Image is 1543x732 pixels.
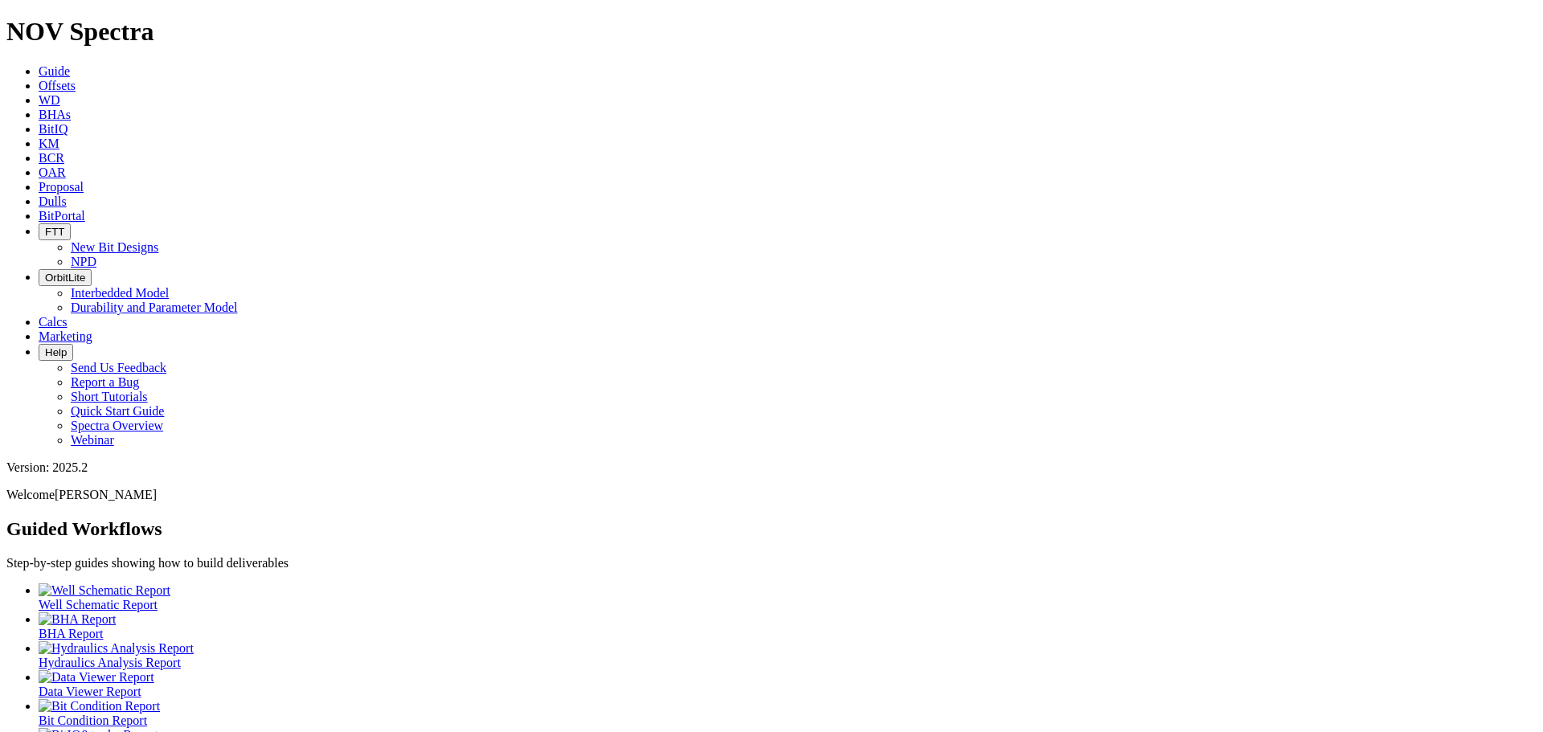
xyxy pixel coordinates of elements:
button: OrbitLite [39,269,92,286]
button: FTT [39,223,71,240]
span: [PERSON_NAME] [55,488,157,501]
h1: NOV Spectra [6,17,1537,47]
a: BitPortal [39,209,85,223]
h2: Guided Workflows [6,518,1537,540]
img: Data Viewer Report [39,670,154,685]
a: Marketing [39,329,92,343]
a: New Bit Designs [71,240,158,254]
a: Guide [39,64,70,78]
a: Send Us Feedback [71,361,166,374]
img: Well Schematic Report [39,583,170,598]
span: OrbitLite [45,272,85,284]
span: FTT [45,226,64,238]
a: OAR [39,166,66,179]
a: Calcs [39,315,68,329]
span: Bit Condition Report [39,714,147,727]
span: Well Schematic Report [39,598,158,611]
a: WD [39,93,60,107]
a: BitIQ [39,122,68,136]
img: Hydraulics Analysis Report [39,641,194,656]
button: Help [39,344,73,361]
p: Step-by-step guides showing how to build deliverables [6,556,1537,570]
a: KM [39,137,59,150]
a: Quick Start Guide [71,404,164,418]
a: Spectra Overview [71,419,163,432]
p: Welcome [6,488,1537,502]
span: Data Viewer Report [39,685,141,698]
a: Offsets [39,79,76,92]
div: Version: 2025.2 [6,460,1537,475]
a: Interbedded Model [71,286,169,300]
span: Hydraulics Analysis Report [39,656,181,669]
a: Hydraulics Analysis Report Hydraulics Analysis Report [39,641,1537,669]
a: Bit Condition Report Bit Condition Report [39,699,1537,727]
a: Short Tutorials [71,390,148,403]
a: Data Viewer Report Data Viewer Report [39,670,1537,698]
a: Webinar [71,433,114,447]
a: Report a Bug [71,375,139,389]
span: Help [45,346,67,358]
a: Durability and Parameter Model [71,301,238,314]
a: Proposal [39,180,84,194]
img: BHA Report [39,612,116,627]
a: Well Schematic Report Well Schematic Report [39,583,1537,611]
a: BHAs [39,108,71,121]
a: Dulls [39,194,67,208]
a: NPD [71,255,96,268]
img: Bit Condition Report [39,699,160,714]
a: BCR [39,151,64,165]
span: BHA Report [39,627,103,640]
a: BHA Report BHA Report [39,612,1537,640]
